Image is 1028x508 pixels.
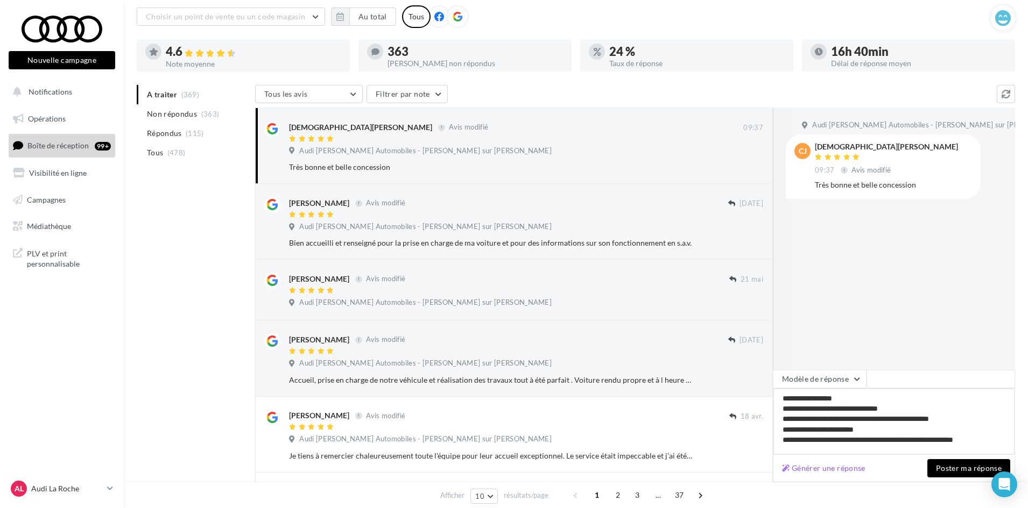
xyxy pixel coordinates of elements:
button: Choisir un point de vente ou un code magasin [137,8,325,26]
span: Tous [147,147,163,158]
span: Audi [PERSON_NAME] Automobiles - [PERSON_NAME] sur [PERSON_NAME] [299,359,552,368]
div: [PERSON_NAME] [289,198,349,209]
span: AL [15,483,24,494]
button: Générer une réponse [778,462,870,475]
div: [DEMOGRAPHIC_DATA][PERSON_NAME] [815,143,958,151]
span: Répondus [147,128,182,139]
span: 21 mai [741,275,763,284]
button: Tous les avis [255,85,363,103]
span: 2 [609,486,626,504]
button: 10 [470,489,498,504]
button: Notifications [6,81,113,103]
span: Opérations [28,114,66,123]
span: Avis modifié [366,199,405,208]
a: Opérations [6,108,117,130]
button: Filtrer par note [367,85,448,103]
span: Avis modifié [366,411,405,420]
div: [PERSON_NAME] [289,410,349,421]
div: [PERSON_NAME] [289,334,349,345]
div: Open Intercom Messenger [991,471,1017,497]
div: Bien accueilli et renseigné pour la prise en charge de ma voiture et pour des informations sur so... [289,238,693,248]
div: Tous [402,5,431,28]
span: Non répondus [147,109,197,119]
button: Au total [331,8,396,26]
span: Afficher [440,490,464,500]
span: Visibilité en ligne [29,168,87,177]
span: (115) [186,129,204,138]
div: 16h 40min [831,46,1006,58]
span: (363) [201,110,220,118]
span: Audi [PERSON_NAME] Automobiles - [PERSON_NAME] sur [PERSON_NAME] [299,146,552,156]
div: [PERSON_NAME] non répondus [388,60,563,67]
div: 4.6 [166,46,341,58]
div: Délai de réponse moyen [831,60,1006,67]
span: Médiathèque [27,221,71,231]
div: 363 [388,46,563,58]
span: 09:37 [743,123,763,133]
div: Je tiens à remercier chaleureusement toute l'équipe pour leur accueil exceptionnel. Le service ét... [289,450,693,461]
span: Campagnes [27,195,66,204]
span: 3 [629,486,646,504]
button: Modèle de réponse [773,370,867,388]
button: Au total [349,8,396,26]
div: Note moyenne [166,60,341,68]
span: PLV et print personnalisable [27,246,111,269]
div: Taux de réponse [609,60,785,67]
button: Poster ma réponse [927,459,1010,477]
p: Audi La Roche [31,483,103,494]
span: 1 [588,486,605,504]
span: Audi [PERSON_NAME] Automobiles - [PERSON_NAME] sur [PERSON_NAME] [299,298,552,307]
span: Notifications [29,87,72,96]
div: [PERSON_NAME] [289,274,349,284]
span: Audi [PERSON_NAME] Automobiles - [PERSON_NAME] sur [PERSON_NAME] [299,434,552,444]
span: Boîte de réception [27,141,89,150]
span: 18 avr. [741,412,763,421]
span: 10 [475,492,484,500]
span: ... [650,486,667,504]
span: Audi [PERSON_NAME] Automobiles - [PERSON_NAME] sur [PERSON_NAME] [299,222,552,232]
span: 09:37 [815,166,835,175]
a: Boîte de réception99+ [6,134,117,157]
span: résultats/page [504,490,548,500]
span: Avis modifié [851,166,891,174]
div: [DEMOGRAPHIC_DATA][PERSON_NAME] [289,122,432,133]
span: (478) [167,148,186,157]
span: CJ [799,146,807,156]
a: AL Audi La Roche [9,478,115,499]
div: 24 % [609,46,785,58]
span: Avis modifié [366,275,405,283]
div: Accueil, prise en charge de notre véhicule et réalisation des travaux tout à été parfait . Voitur... [289,375,693,385]
span: 37 [671,486,688,504]
button: Nouvelle campagne [9,51,115,69]
div: 99+ [95,142,111,151]
span: [DATE] [740,335,763,345]
a: Campagnes [6,189,117,211]
span: Choisir un point de vente ou un code magasin [146,12,305,21]
span: [DATE] [740,199,763,209]
span: Avis modifié [449,123,488,132]
span: Tous les avis [264,89,308,98]
a: Visibilité en ligne [6,162,117,184]
a: Médiathèque [6,215,117,238]
a: PLV et print personnalisable [6,242,117,274]
div: Très bonne et belle concession [289,162,693,173]
div: Très bonne et belle concession [815,180,972,190]
span: Avis modifié [366,335,405,344]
